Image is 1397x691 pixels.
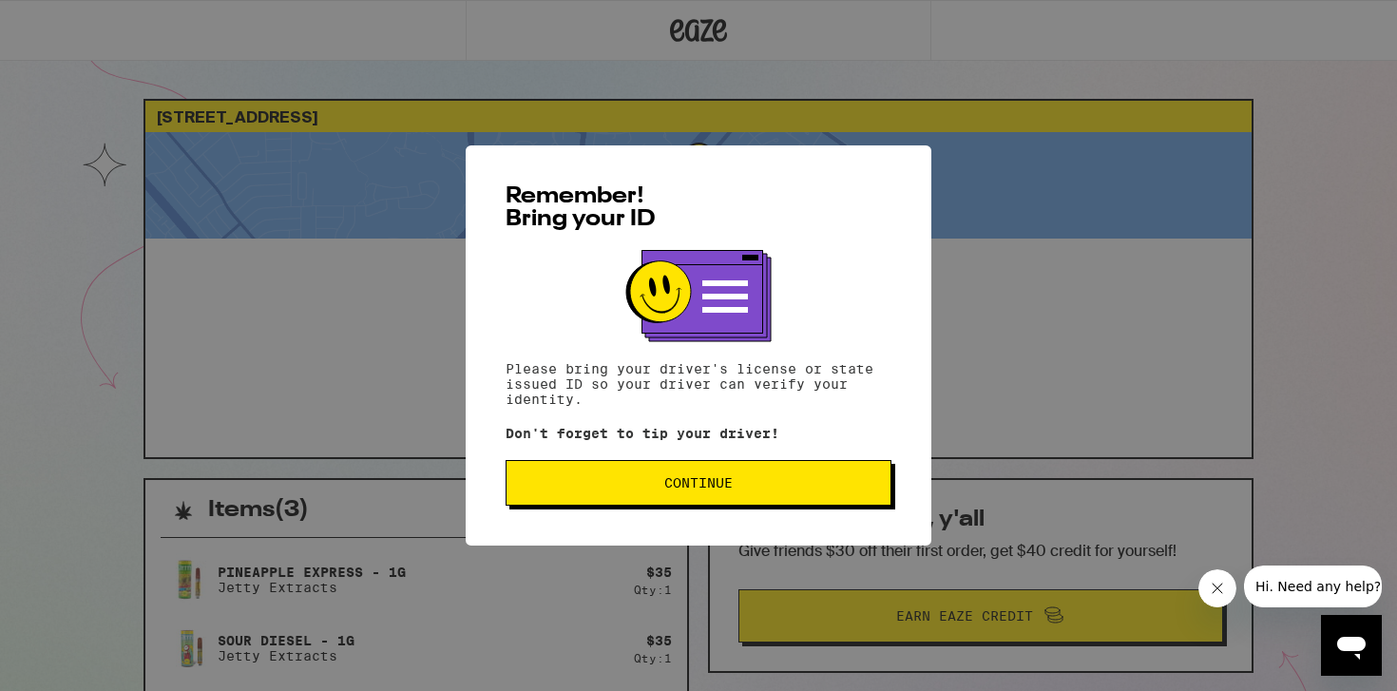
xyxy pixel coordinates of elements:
[506,185,656,231] span: Remember! Bring your ID
[664,476,733,489] span: Continue
[506,361,891,407] p: Please bring your driver's license or state issued ID so your driver can verify your identity.
[1198,569,1236,607] iframe: Close message
[506,460,891,506] button: Continue
[1244,566,1382,607] iframe: Message from company
[1321,615,1382,676] iframe: Button to launch messaging window
[506,426,891,441] p: Don't forget to tip your driver!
